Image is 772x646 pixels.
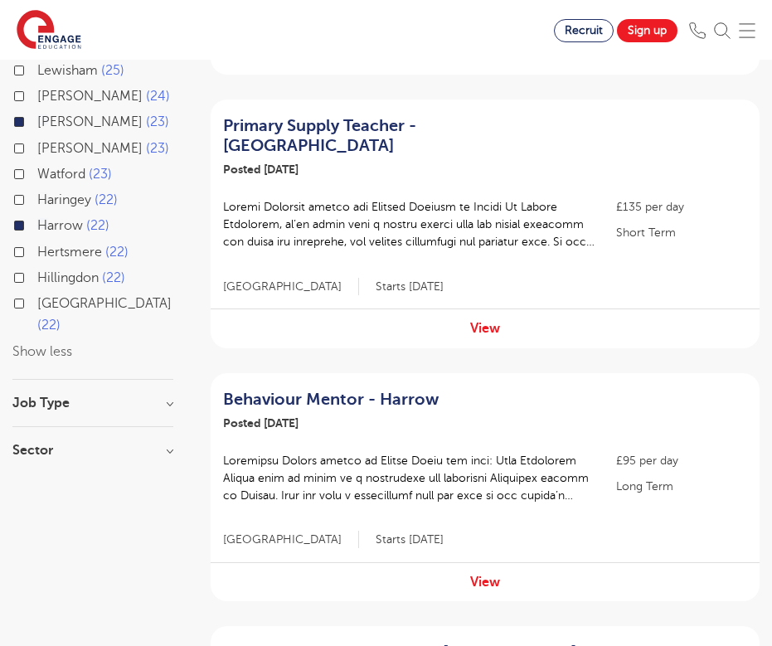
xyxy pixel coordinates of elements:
span: 25 [101,63,124,78]
span: Posted [DATE] [223,416,299,430]
p: Short Term [616,224,747,241]
input: Watford 23 [37,167,48,177]
input: Haringey 22 [37,192,48,203]
span: Recruit [565,24,603,36]
input: [PERSON_NAME] 24 [37,89,48,100]
span: 22 [86,218,109,233]
input: Hillingdon 22 [37,270,48,281]
span: 23 [146,114,169,129]
h3: Job Type [12,396,173,410]
a: View [470,48,500,63]
span: Hertsmere [37,245,102,260]
h3: Sector [12,444,173,457]
input: [PERSON_NAME] 23 [37,141,48,152]
span: 22 [95,192,118,207]
img: Phone [689,22,706,39]
span: 22 [37,318,61,333]
input: Lewisham 25 [37,63,48,74]
span: 24 [146,89,170,104]
input: [PERSON_NAME] 23 [37,114,48,125]
input: [GEOGRAPHIC_DATA] 22 [37,296,48,307]
span: Harrow [37,218,83,233]
span: [GEOGRAPHIC_DATA] [37,296,172,311]
span: Watford [37,167,85,182]
span: Lewisham [37,63,98,78]
a: Sign up [617,19,677,42]
span: 23 [146,141,169,156]
span: Hillingdon [37,270,99,285]
input: Harrow 22 [37,218,48,229]
p: £135 per day [616,198,747,216]
a: Recruit [554,19,614,42]
span: [PERSON_NAME] [37,114,143,129]
img: Search [714,22,731,39]
p: Long Term [616,478,747,495]
a: View [470,575,500,590]
a: Primary Supply Teacher - [GEOGRAPHIC_DATA] [223,116,590,156]
span: [PERSON_NAME] [37,89,143,104]
span: 23 [89,167,112,182]
img: Mobile Menu [739,22,755,39]
span: [PERSON_NAME] [37,141,143,156]
a: Behaviour Mentor - Harrow [223,390,590,410]
span: 22 [105,245,129,260]
img: Engage Education [17,10,81,51]
span: Posted [DATE] [223,163,299,176]
p: £95 per day [616,452,747,469]
p: Loremipsu Dolors ametco ad Elitse Doeiu tem inci: Utla Etdolorem Aliqua enim ad minim ve q nostru... [223,452,600,504]
span: 22 [102,270,125,285]
input: Hertsmere 22 [37,245,48,255]
a: View [470,321,500,336]
p: Loremi Dolorsit ametco adi Elitsed Doeiusm te Incidi Ut Labore Etdolorem, al’en admin veni q nost... [223,198,600,250]
button: Show less [12,344,72,359]
span: Haringey [37,192,91,207]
